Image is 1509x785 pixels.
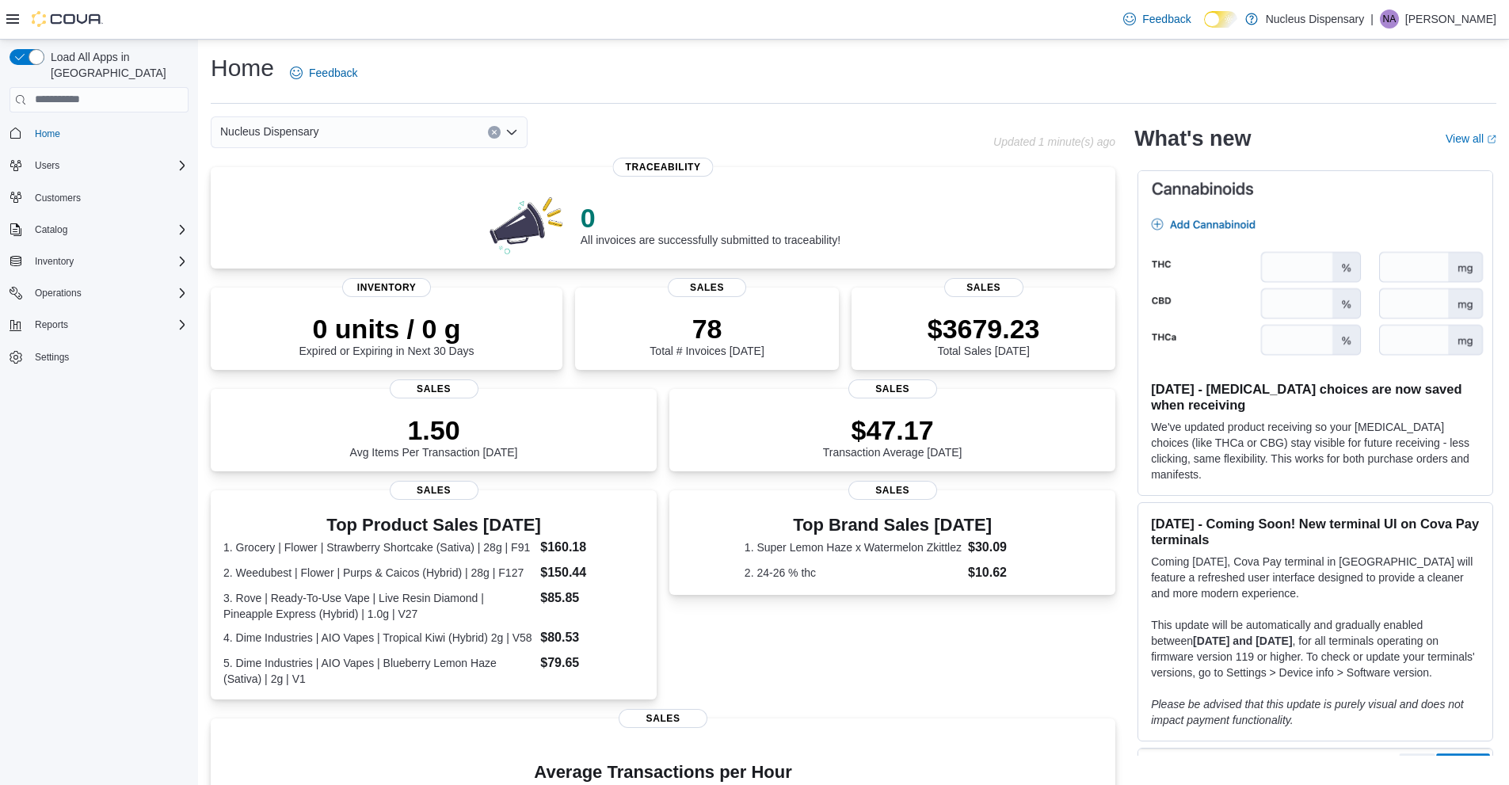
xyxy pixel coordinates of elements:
h3: [DATE] - [MEDICAL_DATA] choices are now saved when receiving [1151,381,1480,413]
dd: $10.62 [968,563,1040,582]
a: Settings [29,348,75,367]
div: Expired or Expiring in Next 30 Days [299,313,474,357]
p: $3679.23 [928,313,1040,345]
span: Settings [29,347,189,367]
button: Operations [29,284,88,303]
button: Clear input [488,126,501,139]
button: Catalog [29,220,74,239]
h4: Average Transactions per Hour [223,763,1103,782]
dd: $80.53 [540,628,644,647]
p: Coming [DATE], Cova Pay terminal in [GEOGRAPHIC_DATA] will feature a refreshed user interface des... [1151,554,1480,601]
span: Sales [668,278,747,297]
p: 0 [581,202,840,234]
span: Feedback [309,65,357,81]
dd: $30.09 [968,538,1040,557]
p: Updated 1 minute(s) ago [993,135,1115,148]
span: Sales [619,709,707,728]
dd: $79.65 [540,654,644,673]
dt: 2. 24-26 % thc [745,565,962,581]
span: Settings [35,351,69,364]
span: NA [1383,10,1397,29]
span: Traceability [613,158,714,177]
button: Catalog [3,219,195,241]
button: Inventory [29,252,80,271]
dt: 5. Dime Industries | AIO Vapes | Blueberry Lemon Haze (Sativa) | 2g | V1 [223,655,534,687]
a: View allExternal link [1446,132,1496,145]
span: Inventory [342,278,431,297]
span: Load All Apps in [GEOGRAPHIC_DATA] [44,49,189,81]
em: Please be advised that this update is purely visual and does not impact payment functionality. [1151,698,1464,726]
span: Operations [29,284,189,303]
a: Feedback [1117,3,1197,35]
p: Nucleus Dispensary [1266,10,1365,29]
span: Reports [29,315,189,334]
p: We've updated product receiving so your [MEDICAL_DATA] choices (like THCa or CBG) stay visible fo... [1151,419,1480,482]
h3: [DATE] - Coming Soon! New terminal UI on Cova Pay terminals [1151,516,1480,547]
nav: Complex example [10,116,189,410]
p: 1.50 [350,414,518,446]
div: Total # Invoices [DATE] [650,313,764,357]
h1: Home [211,52,274,84]
span: Home [35,128,60,140]
button: Reports [29,315,74,334]
input: Dark Mode [1204,11,1237,28]
a: Feedback [284,57,364,89]
dt: 2. Weedubest | Flower | Purps & Caicos (Hybrid) | 28g | F127 [223,565,534,581]
div: Avg Items Per Transaction [DATE] [350,414,518,459]
div: Neil Ashmeade [1380,10,1399,29]
span: Operations [35,287,82,299]
button: Inventory [3,250,195,272]
a: Customers [29,189,87,208]
button: Operations [3,282,195,304]
h3: Top Product Sales [DATE] [223,516,644,535]
dd: $150.44 [540,563,644,582]
p: 0 units / 0 g [299,313,474,345]
dd: $85.85 [540,589,644,608]
span: Catalog [35,223,67,236]
strong: [DATE] and [DATE] [1193,634,1292,647]
span: Inventory [35,255,74,268]
img: Cova [32,11,103,27]
span: Sales [944,278,1023,297]
button: Home [3,122,195,145]
span: Inventory [29,252,189,271]
span: Feedback [1142,11,1191,27]
div: All invoices are successfully submitted to traceability! [581,202,840,246]
span: Sales [848,481,937,500]
span: Users [35,159,59,172]
div: Transaction Average [DATE] [823,414,962,459]
button: Customers [3,186,195,209]
span: Dark Mode [1204,28,1205,29]
span: Nucleus Dispensary [220,122,319,141]
dd: $160.18 [540,538,644,557]
button: Open list of options [505,126,518,139]
img: 0 [486,192,568,256]
dt: 1. Grocery | Flower | Strawberry Shortcake (Sativa) | 28g | F91 [223,539,534,555]
svg: External link [1487,135,1496,144]
div: Total Sales [DATE] [928,313,1040,357]
span: Catalog [29,220,189,239]
span: Customers [29,188,189,208]
span: Sales [848,379,937,398]
span: Reports [35,318,68,331]
button: Users [3,154,195,177]
span: Sales [390,379,478,398]
dt: 1. Super Lemon Haze x Watermelon Zkittlez [745,539,962,555]
dt: 4. Dime Industries | AIO Vapes | Tropical Kiwi (Hybrid) 2g | V58 [223,630,534,646]
p: [PERSON_NAME] [1405,10,1496,29]
button: Settings [3,345,195,368]
p: $47.17 [823,414,962,446]
h3: Top Brand Sales [DATE] [745,516,1041,535]
p: | [1370,10,1374,29]
a: Home [29,124,67,143]
p: 78 [650,313,764,345]
span: Users [29,156,189,175]
span: Home [29,124,189,143]
p: This update will be automatically and gradually enabled between , for all terminals operating on ... [1151,617,1480,680]
button: Reports [3,314,195,336]
button: Users [29,156,66,175]
dt: 3. Rove | Ready-To-Use Vape | Live Resin Diamond | Pineapple Express (Hybrid) | 1.0g | V27 [223,590,534,622]
span: Customers [35,192,81,204]
h2: What's new [1134,126,1251,151]
span: Sales [390,481,478,500]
